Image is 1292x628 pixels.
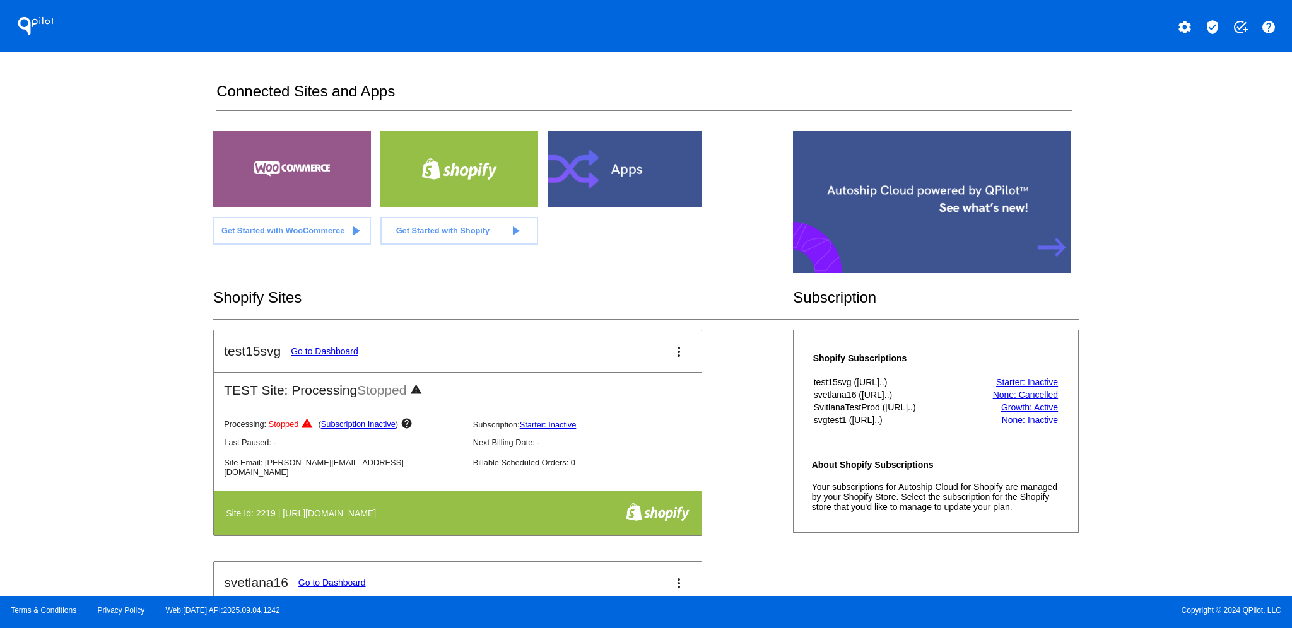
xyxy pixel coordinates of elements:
[1177,20,1192,35] mat-icon: settings
[473,438,712,447] p: Next Billing Date: -
[321,420,396,429] a: Subscription Inactive
[508,223,523,238] mat-icon: play_arrow
[996,377,1058,387] a: Starter: Inactive
[224,458,462,477] p: Site Email: [PERSON_NAME][EMAIL_ADDRESS][DOMAIN_NAME]
[671,576,686,591] mat-icon: more_vert
[813,376,962,388] th: test15svg ([URL]..)
[813,414,962,426] th: svgtest1 ([URL]..)
[1205,20,1220,35] mat-icon: verified_user
[224,575,288,590] h2: svetlana16
[396,226,490,235] span: Get Started with Shopify
[224,344,281,359] h2: test15svg
[213,289,793,306] h2: Shopify Sites
[269,420,299,429] span: Stopped
[1233,20,1248,35] mat-icon: add_task
[11,606,76,615] a: Terms & Conditions
[1261,20,1276,35] mat-icon: help
[216,83,1072,111] h2: Connected Sites and Apps
[473,420,712,429] p: Subscription:
[473,458,712,467] p: Billable Scheduled Orders: 0
[812,460,1060,470] h4: About Shopify Subscriptions
[401,417,416,433] mat-icon: help
[221,226,344,235] span: Get Started with WooCommerce
[214,373,702,398] h2: TEST Site: Processing
[380,217,538,245] a: Get Started with Shopify
[298,578,366,588] a: Go to Dashboard
[301,417,316,433] mat-icon: warning
[793,289,1079,306] h2: Subscription
[812,482,1060,512] p: Your subscriptions for Autoship Cloud for Shopify are managed by your Shopify Store. Select the s...
[224,438,462,447] p: Last Paused: -
[11,13,61,38] h1: QPilot
[1001,402,1058,412] a: Growth: Active
[224,417,462,433] p: Processing:
[319,420,399,429] span: ( )
[520,420,577,429] a: Starter: Inactive
[813,353,962,363] h4: Shopify Subscriptions
[98,606,145,615] a: Privacy Policy
[993,390,1059,400] a: None: Cancelled
[410,383,425,398] mat-icon: warning
[213,217,371,245] a: Get Started with WooCommerce
[348,223,363,238] mat-icon: play_arrow
[226,508,382,518] h4: Site Id: 2219 | [URL][DOMAIN_NAME]
[626,503,690,521] img: f8a94bdc-cb89-4d40-bdcd-a0261eff8977
[291,346,358,356] a: Go to Dashboard
[657,606,1281,615] span: Copyright © 2024 QPilot, LLC
[813,402,962,413] th: SvitlanaTestProd ([URL]..)
[1002,415,1059,425] a: None: Inactive
[357,383,406,397] span: Stopped
[166,606,280,615] a: Web:[DATE] API:2025.09.04.1242
[671,344,686,359] mat-icon: more_vert
[813,389,962,400] th: svetlana16 ([URL]..)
